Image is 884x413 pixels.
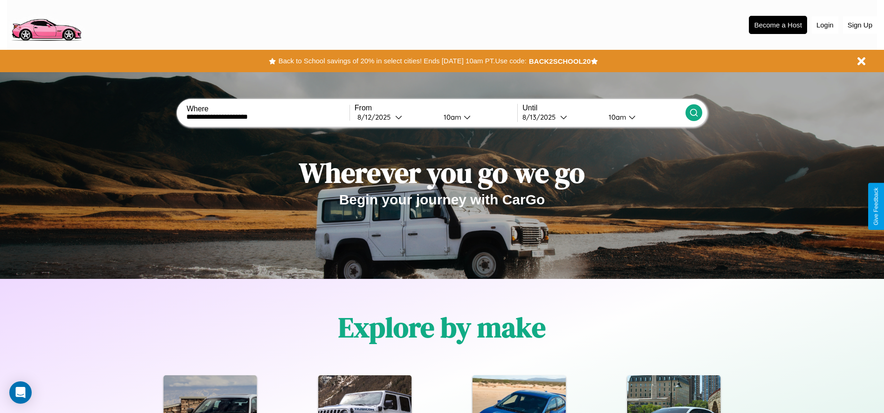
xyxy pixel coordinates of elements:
div: Give Feedback [873,188,879,225]
button: Login [812,16,838,34]
img: logo [7,5,85,43]
button: Become a Host [749,16,807,34]
div: Open Intercom Messenger [9,381,32,404]
div: 10am [439,113,464,122]
label: Where [186,105,349,113]
button: 10am [436,112,518,122]
div: 8 / 13 / 2025 [522,113,560,122]
button: 8/12/2025 [355,112,436,122]
button: Sign Up [843,16,877,34]
button: Back to School savings of 20% in select cities! Ends [DATE] 10am PT.Use code: [276,54,528,68]
button: 10am [601,112,685,122]
b: BACK2SCHOOL20 [529,57,591,65]
label: Until [522,104,685,112]
h1: Explore by make [338,308,546,346]
div: 8 / 12 / 2025 [357,113,395,122]
label: From [355,104,517,112]
div: 10am [604,113,629,122]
